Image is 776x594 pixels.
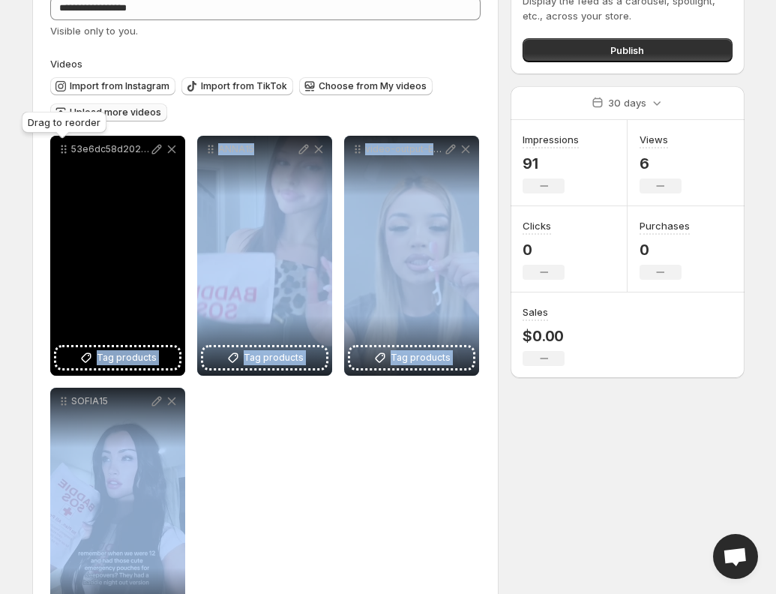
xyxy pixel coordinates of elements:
[640,218,690,233] h3: Purchases
[56,347,179,368] button: Tag products
[50,25,138,37] span: Visible only to you.
[203,347,326,368] button: Tag products
[50,103,167,121] button: Upload more videos
[640,241,690,259] p: 0
[523,327,565,345] p: $0.00
[344,136,479,376] div: video-output-EA4651B4-2926-4CE2-8812-A0274B976195-1Tag products
[71,143,149,155] p: 53e6dc58d2024e7184ff46ce34cced60
[365,143,443,155] p: video-output-EA4651B4-2926-4CE2-8812-A0274B976195-1
[608,95,646,110] p: 30 days
[391,350,451,365] span: Tag products
[640,132,668,147] h3: Views
[50,136,185,376] div: 53e6dc58d2024e7184ff46ce34cced60Tag products
[197,136,332,376] div: ANNA15Tag products
[523,218,551,233] h3: Clicks
[640,154,682,172] p: 6
[350,347,473,368] button: Tag products
[71,395,149,407] p: SOFIA15
[523,154,579,172] p: 91
[523,132,579,147] h3: Impressions
[610,43,644,58] span: Publish
[70,106,161,118] span: Upload more videos
[299,77,433,95] button: Choose from My videos
[244,350,304,365] span: Tag products
[50,58,82,70] span: Videos
[319,80,427,92] span: Choose from My videos
[50,77,175,95] button: Import from Instagram
[523,38,732,62] button: Publish
[713,534,758,579] div: Open chat
[97,350,157,365] span: Tag products
[218,143,296,155] p: ANNA15
[181,77,293,95] button: Import from TikTok
[70,80,169,92] span: Import from Instagram
[201,80,287,92] span: Import from TikTok
[523,241,565,259] p: 0
[523,304,548,319] h3: Sales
